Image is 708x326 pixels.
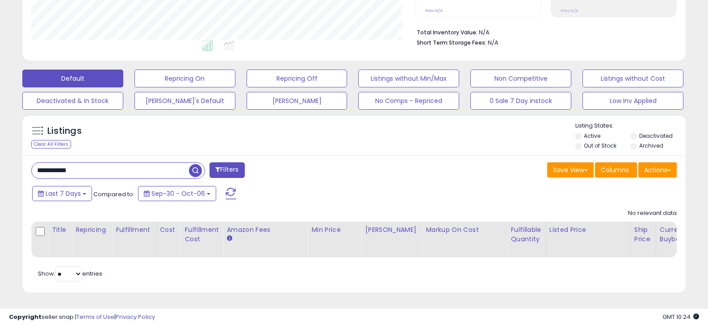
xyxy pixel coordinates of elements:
[93,190,134,198] span: Compared to:
[511,225,541,244] div: Fulfillable Quantity
[417,26,670,37] li: N/A
[417,39,486,46] b: Short Term Storage Fees:
[425,8,443,13] small: Prev: N/A
[226,225,304,235] div: Amazon Fees
[116,313,155,321] a: Privacy Policy
[638,162,677,177] button: Actions
[22,92,123,110] button: Deactivated & In Stock
[38,269,102,278] span: Show: entries
[470,92,571,110] button: 0 Sale 7 Day instock
[52,225,68,235] div: Title
[584,132,600,140] label: Active
[628,209,677,218] div: No relevant data
[584,142,616,149] label: Out of Stock
[561,8,578,13] small: Prev: N/A
[47,125,82,137] h5: Listings
[209,162,244,178] button: Filters
[365,225,418,235] div: [PERSON_NAME]
[639,142,663,149] label: Archived
[31,140,71,149] div: Clear All Filters
[226,235,232,243] small: Amazon Fees.
[634,225,652,244] div: Ship Price
[160,225,177,235] div: Cost
[417,29,478,36] b: Total Inventory Value:
[549,225,627,235] div: Listed Price
[582,70,683,87] button: Listings without Cost
[358,92,459,110] button: No Comps - Repriced
[76,313,114,321] a: Terms of Use
[422,222,507,257] th: The percentage added to the cost of goods (COGS) that forms the calculator for Min & Max prices.
[595,162,637,177] button: Columns
[9,313,155,322] div: seller snap | |
[134,70,235,87] button: Repricing On
[46,189,81,198] span: Last 7 Days
[311,225,357,235] div: Min Price
[426,225,503,235] div: Markup on Cost
[138,186,216,201] button: Sep-30 - Oct-06
[639,132,673,140] label: Deactivated
[601,165,629,174] span: Columns
[184,225,219,244] div: Fulfillment Cost
[660,225,706,244] div: Current Buybox Price
[151,189,205,198] span: Sep-30 - Oct-06
[575,122,686,130] p: Listing States:
[9,313,42,321] strong: Copyright
[22,70,123,87] button: Default
[488,38,499,47] span: N/A
[247,70,348,87] button: Repricing Off
[32,186,92,201] button: Last 7 Days
[134,92,235,110] button: [PERSON_NAME]'s Default
[470,70,571,87] button: Non Competitive
[662,313,699,321] span: 2025-10-14 10:24 GMT
[247,92,348,110] button: [PERSON_NAME]
[358,70,459,87] button: Listings without Min/Max
[582,92,683,110] button: Low Inv Applied
[75,225,108,235] div: Repricing
[116,225,152,235] div: Fulfillment
[547,162,594,177] button: Save View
